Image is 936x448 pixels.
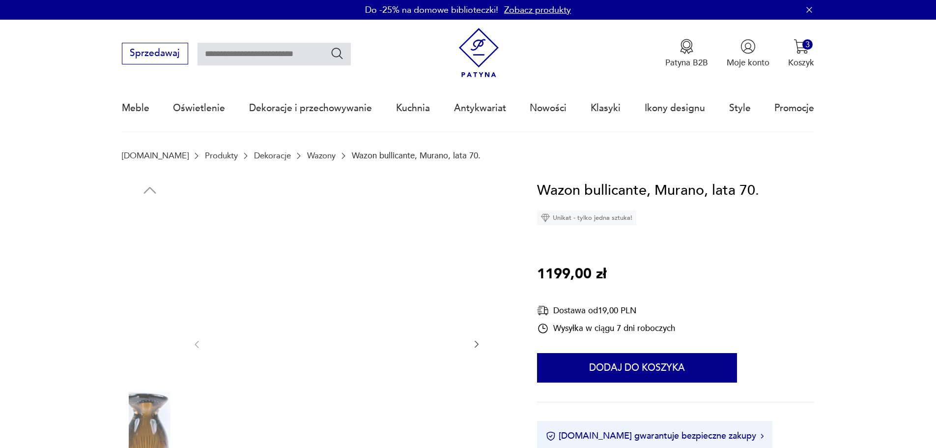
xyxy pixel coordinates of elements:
button: Patyna B2B [665,39,708,68]
p: Wazon bullicante, Murano, lata 70. [352,151,481,160]
div: Wysyłka w ciągu 7 dni roboczych [537,323,675,334]
a: Kuchnia [396,86,430,131]
button: Moje konto [727,39,769,68]
div: Unikat - tylko jedna sztuka! [537,210,636,225]
a: Zobacz produkty [504,4,571,16]
img: Ikona dostawy [537,304,549,317]
img: Ikona medalu [679,39,694,54]
img: Zdjęcie produktu Wazon bullicante, Murano, lata 70. [122,392,178,448]
button: Sprzedawaj [122,43,188,64]
a: Klasyki [591,86,621,131]
a: Meble [122,86,149,131]
img: Ikona strzałki w prawo [761,434,764,439]
a: Produkty [205,151,238,160]
p: Do -25% na domowe biblioteczki! [365,4,498,16]
div: 3 [802,39,813,50]
img: Patyna - sklep z meblami i dekoracjami vintage [454,28,504,78]
img: Zdjęcie produktu Wazon bullicante, Murano, lata 70. [122,267,178,323]
p: Koszyk [788,57,814,68]
img: Zdjęcie produktu Wazon bullicante, Murano, lata 70. [122,329,178,386]
a: Oświetlenie [173,86,225,131]
button: Szukaj [330,46,344,60]
a: Ikony designu [645,86,705,131]
a: Nowości [530,86,567,131]
a: Dekoracje [254,151,291,160]
button: [DOMAIN_NAME] gwarantuje bezpieczne zakupy [546,430,764,442]
p: 1199,00 zł [537,263,606,286]
a: Ikona medaluPatyna B2B [665,39,708,68]
img: Ikona certyfikatu [546,431,556,441]
a: [DOMAIN_NAME] [122,151,189,160]
a: Dekoracje i przechowywanie [249,86,372,131]
a: Style [729,86,751,131]
p: Moje konto [727,57,769,68]
img: Ikona koszyka [794,39,809,54]
h1: Wazon bullicante, Murano, lata 70. [537,179,759,202]
a: Antykwariat [454,86,506,131]
a: Sprzedawaj [122,50,188,58]
a: Wazony [307,151,336,160]
img: Zdjęcie produktu Wazon bullicante, Murano, lata 70. [122,204,178,260]
button: Dodaj do koszyka [537,353,737,383]
a: Ikonka użytkownikaMoje konto [727,39,769,68]
button: 3Koszyk [788,39,814,68]
img: Ikona diamentu [541,213,550,222]
p: Patyna B2B [665,57,708,68]
img: Ikonka użytkownika [740,39,756,54]
a: Promocje [774,86,814,131]
div: Dostawa od 19,00 PLN [537,304,675,317]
